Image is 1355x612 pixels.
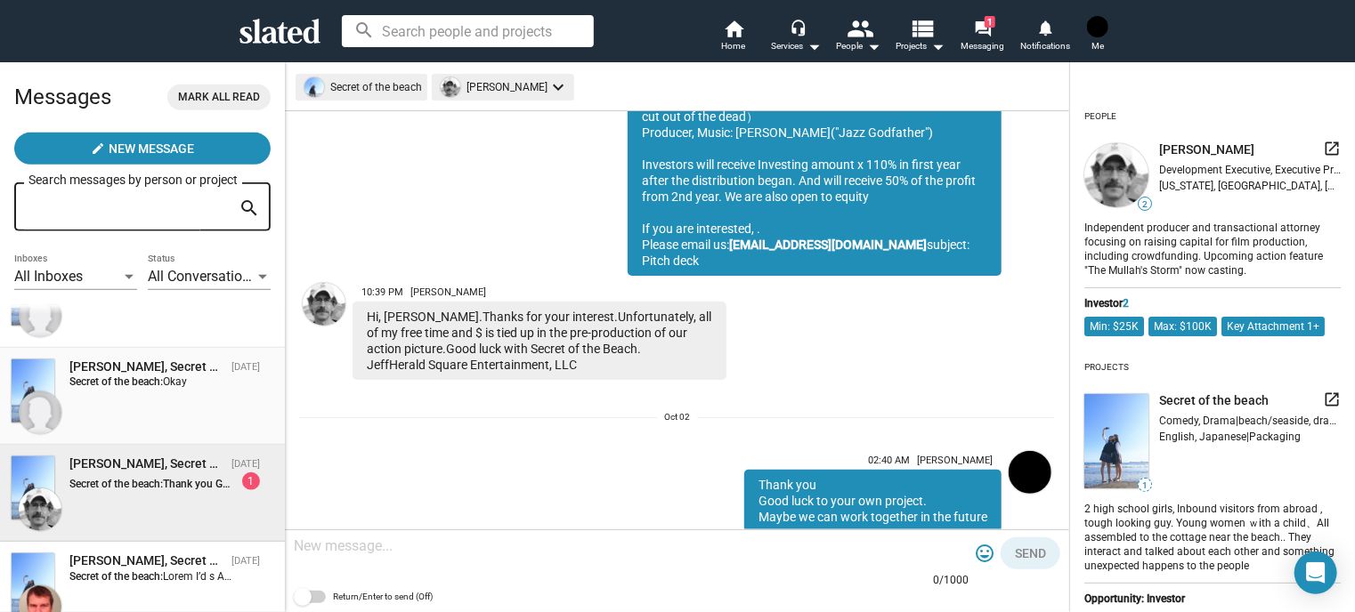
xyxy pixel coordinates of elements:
div: 2 high school girls, Inbound visitors from abroad , tough looking guy. Young women ｗith a child、A... [1084,499,1341,574]
a: 1Messaging [952,18,1014,57]
span: Home [722,36,746,57]
span: New Message [109,133,194,165]
mat-icon: launch [1323,391,1341,408]
mat-icon: launch [1323,140,1341,157]
a: Notifications [1014,18,1076,57]
input: Search people and projects [342,15,594,47]
span: All Inboxes [14,268,83,285]
img: Kyoji Ohno [1087,16,1108,37]
div: Services [771,36,821,57]
span: Okay [163,375,187,388]
button: People [827,18,889,57]
img: Secret of the beach [12,359,54,423]
mat-icon: headset_mic [790,20,806,36]
button: Services [765,18,827,57]
span: Comedy, Drama [1159,415,1236,427]
span: [PERSON_NAME] [410,286,486,298]
div: People [836,36,880,57]
mat-chip: [PERSON_NAME] [432,74,574,101]
span: Notifications [1020,36,1070,57]
img: undefined [1084,143,1148,207]
div: Kate Winter, Secret of the beach [69,358,224,375]
div: Projects [1084,355,1129,380]
a: Home [702,18,765,57]
div: Development Executive, Executive Producer, Lawyer, Producer, Writer [1159,164,1341,176]
span: English, Japanese [1159,431,1246,443]
a: [EMAIL_ADDRESS][DOMAIN_NAME] [729,238,927,252]
button: Projects [889,18,952,57]
img: Secret of the beach [12,456,54,519]
button: New Message [14,133,271,165]
img: Kate Winter [19,391,61,434]
img: Jeff Koeppel [303,283,345,326]
div: Jeff Koeppel, Secret of the beach [69,455,224,472]
img: Jeff Koeppel [19,488,61,531]
img: Kyoji Ohno [1009,451,1051,494]
span: All Conversations [148,268,257,285]
a: Jeff Koeppel [299,279,349,383]
span: 1 [1139,480,1151,491]
span: 2 [1139,199,1151,210]
strong: Secret of the beach: [69,478,163,490]
span: 02:40 AM [868,455,910,466]
button: Mark all read [167,85,271,110]
span: Send [1015,537,1046,569]
button: Send [1001,537,1060,569]
img: Richard Bach [19,294,61,337]
span: 1 [985,16,995,28]
div: Opportunity: Investor [1084,592,1341,605]
img: undefined [441,77,460,97]
span: Mark all read [178,88,260,107]
span: 2 [1123,297,1129,310]
mat-icon: notifications [1036,19,1053,36]
time: [DATE] [231,361,260,373]
time: [DATE] [231,555,260,567]
mat-icon: forum [974,20,991,36]
div: Thank you Good luck to your own project. Maybe we can work together in the future [744,470,1002,532]
mat-icon: search [239,195,260,222]
span: [PERSON_NAME] [1159,141,1254,158]
mat-icon: tag_faces [974,543,995,564]
div: Independent producer and transactional attorney focusing on raising capital for film production, ... [1084,218,1341,278]
button: Kyoji OhnoMe [1076,12,1119,59]
span: Me [1091,36,1104,57]
div: People [1084,104,1116,129]
mat-icon: arrow_drop_down [803,36,824,57]
span: Packaging [1249,431,1301,443]
mat-icon: home [723,18,744,39]
div: Hi, [PERSON_NAME].Thanks for your interest.Unfortunately, all of my free time and $ is tied up in... [353,302,726,380]
span: Projects [897,36,945,57]
strong: Secret of the beach: [69,375,163,388]
span: Thank you Good luck to your own project. Maybe we can work together in the future [163,478,561,490]
div: Rob Delf, Secret of the beach [69,552,224,569]
span: Return/Enter to send (Off) [333,586,433,608]
mat-hint: 0/1000 [933,574,969,588]
span: Secret of the beach [1159,392,1269,409]
a: Kyoji Ohno [1005,447,1055,558]
span: [PERSON_NAME] [917,455,993,466]
mat-chip: Min: $25K [1084,317,1144,336]
h2: Messages [14,76,111,118]
mat-icon: people [848,15,873,41]
mat-icon: arrow_drop_down [863,36,884,57]
span: Messaging [961,36,1005,57]
mat-chip: Max: $100K [1148,317,1217,336]
time: [DATE] [231,458,260,470]
div: Investor [1084,297,1341,310]
mat-icon: keyboard_arrow_down [548,76,569,98]
strong: Secret of the beach: [69,570,163,583]
div: 1 [242,472,260,490]
span: | [1246,431,1249,443]
mat-icon: arrow_drop_down [928,36,949,57]
div: [US_STATE], [GEOGRAPHIC_DATA], [GEOGRAPHIC_DATA] [1159,180,1341,192]
mat-icon: create [91,141,105,156]
span: 10:39 PM [361,286,403,298]
img: undefined [1084,394,1148,489]
div: Open Intercom Messenger [1294,552,1337,594]
span: | [1236,415,1238,427]
mat-icon: view_list [910,15,936,41]
mat-chip: Key Attachment 1+ [1221,317,1325,336]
